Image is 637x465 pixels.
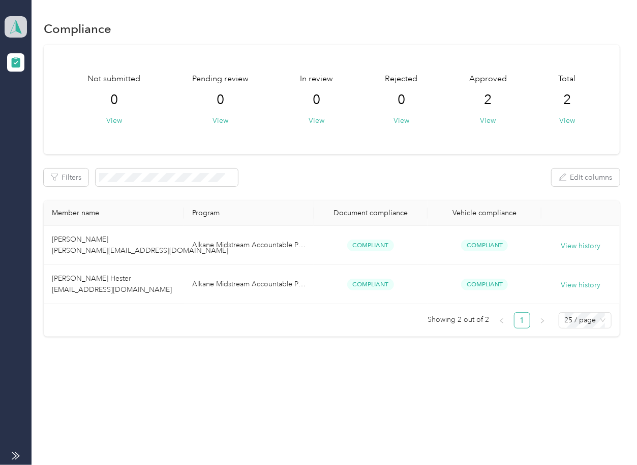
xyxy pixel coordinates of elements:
span: 0 [217,92,224,108]
span: Not submitted [87,73,140,85]
span: Showing 2 out of 2 [428,312,490,327]
button: View history [561,280,600,291]
span: Compliant [461,279,508,290]
iframe: Everlance-gr Chat Button Frame [580,408,637,465]
span: 0 [110,92,118,108]
span: 2 [563,92,571,108]
li: Next Page [534,312,551,328]
span: Total [559,73,576,85]
div: Page Size [559,312,612,328]
button: Filters [44,169,88,186]
span: 2 [484,92,492,108]
li: 1 [514,312,530,328]
span: Compliant [461,240,508,251]
span: Approved [469,73,507,85]
div: Vehicle compliance [436,209,533,217]
span: 25 / page [565,313,605,328]
button: View [559,115,575,126]
button: Edit columns [552,169,620,186]
span: [PERSON_NAME] Hester [EMAIL_ADDRESS][DOMAIN_NAME] [52,274,172,294]
span: In review [300,73,333,85]
h1: Compliance [44,23,111,34]
span: Compliant [347,279,394,290]
button: left [494,312,510,328]
span: 0 [313,92,321,108]
td: Alkane Midstream Accountable Plan 2024 [184,226,314,265]
button: right [534,312,551,328]
div: Document compliance [322,209,419,217]
span: right [539,318,545,324]
th: Program [184,201,314,226]
th: Member name [44,201,184,226]
span: Rejected [385,73,417,85]
li: Previous Page [494,312,510,328]
button: View [480,115,496,126]
button: View history [561,241,600,252]
button: View [106,115,122,126]
a: 1 [514,313,530,328]
button: View [213,115,228,126]
button: View [309,115,325,126]
span: left [499,318,505,324]
span: Compliant [347,240,394,251]
button: View [393,115,409,126]
span: 0 [398,92,405,108]
span: [PERSON_NAME] [PERSON_NAME][EMAIL_ADDRESS][DOMAIN_NAME] [52,235,228,255]
td: Alkane Midstream Accountable Plan 2024 [184,265,314,304]
span: Pending review [192,73,249,85]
